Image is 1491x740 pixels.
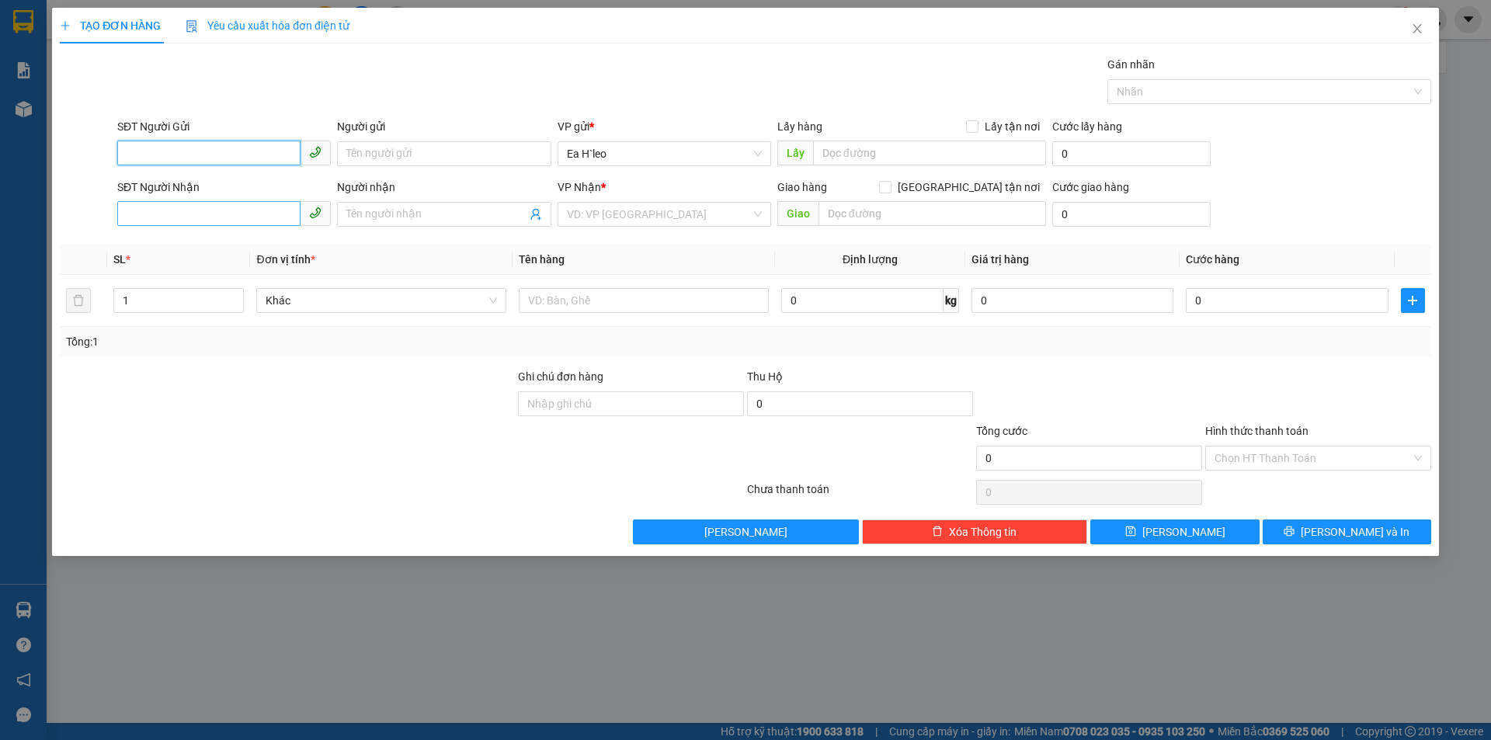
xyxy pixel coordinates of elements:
button: Close [1395,8,1439,51]
span: phone [309,207,321,219]
label: Cước giao hàng [1052,181,1129,193]
span: Tổng cước [976,425,1027,437]
div: SĐT Người Gửi [117,118,331,135]
input: 0 [971,288,1173,313]
span: Giao hàng [777,181,827,193]
label: Hình thức thanh toán [1205,425,1309,437]
span: Thu Hộ [747,370,783,383]
button: plus [1401,288,1425,313]
span: Định lượng [843,253,898,266]
label: Ghi chú đơn hàng [518,370,603,383]
span: printer [1284,526,1295,538]
span: plus [60,20,71,31]
span: Đơn vị tính [256,253,315,266]
span: phone [309,146,321,158]
input: Cước giao hàng [1052,202,1211,227]
div: SĐT Người Nhận [117,179,331,196]
input: Dọc đường [818,201,1046,226]
button: save[PERSON_NAME] [1090,519,1259,544]
span: Khác [266,289,497,312]
span: Lấy [777,141,813,165]
span: user-add [530,208,542,221]
span: Tên hàng [519,253,565,266]
span: SL [113,253,126,266]
span: VP Nhận [558,181,601,193]
div: Tổng: 1 [66,333,575,350]
label: Gán nhãn [1107,58,1155,71]
input: Dọc đường [813,141,1046,165]
button: [PERSON_NAME] [633,519,859,544]
span: TẠO ĐƠN HÀNG [60,19,161,32]
span: save [1125,526,1136,538]
span: Yêu cầu xuất hóa đơn điện tử [186,19,349,32]
div: Người gửi [337,118,551,135]
span: kg [944,288,959,313]
span: Giao [777,201,818,226]
button: printer[PERSON_NAME] và In [1263,519,1431,544]
div: VP gửi [558,118,771,135]
span: plus [1402,294,1424,307]
span: close [1411,23,1423,35]
span: Lấy hàng [777,120,822,133]
input: Cước lấy hàng [1052,141,1211,166]
span: Xóa Thông tin [949,523,1017,540]
span: Cước hàng [1186,253,1239,266]
span: [GEOGRAPHIC_DATA] tận nơi [891,179,1046,196]
span: Giá trị hàng [971,253,1029,266]
button: delete [66,288,91,313]
input: VD: Bàn, Ghế [519,288,769,313]
label: Cước lấy hàng [1052,120,1122,133]
span: Ea H`leo [567,142,762,165]
input: Ghi chú đơn hàng [518,391,744,416]
span: [PERSON_NAME] [704,523,787,540]
div: Chưa thanh toán [745,481,975,508]
span: [PERSON_NAME] và In [1301,523,1409,540]
img: icon [186,20,198,33]
div: Người nhận [337,179,551,196]
span: delete [932,526,943,538]
span: [PERSON_NAME] [1142,523,1225,540]
button: deleteXóa Thông tin [862,519,1088,544]
span: Lấy tận nơi [978,118,1046,135]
